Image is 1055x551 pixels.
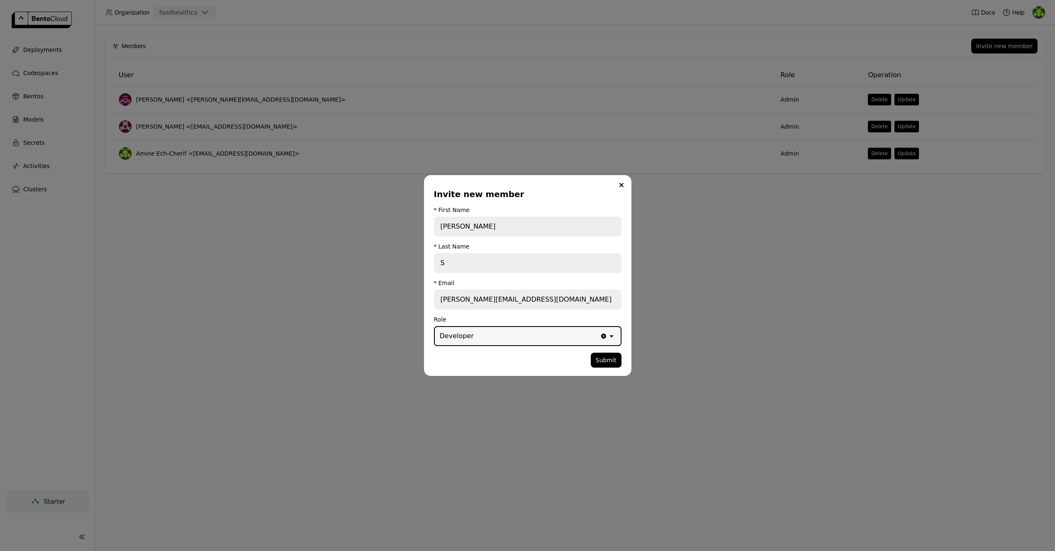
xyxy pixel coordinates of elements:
svg: Clear value [600,332,607,340]
div: Role [434,316,621,323]
div: First Name [439,207,470,213]
div: Last Name [439,243,470,250]
input: Selected Developer. [475,331,475,341]
svg: open [607,332,616,340]
button: Submit [591,353,621,368]
div: Developer [440,331,474,341]
div: Email [439,280,455,286]
div: Invite new member [434,188,618,200]
button: Close [616,180,626,190]
div: dialog [424,175,631,376]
